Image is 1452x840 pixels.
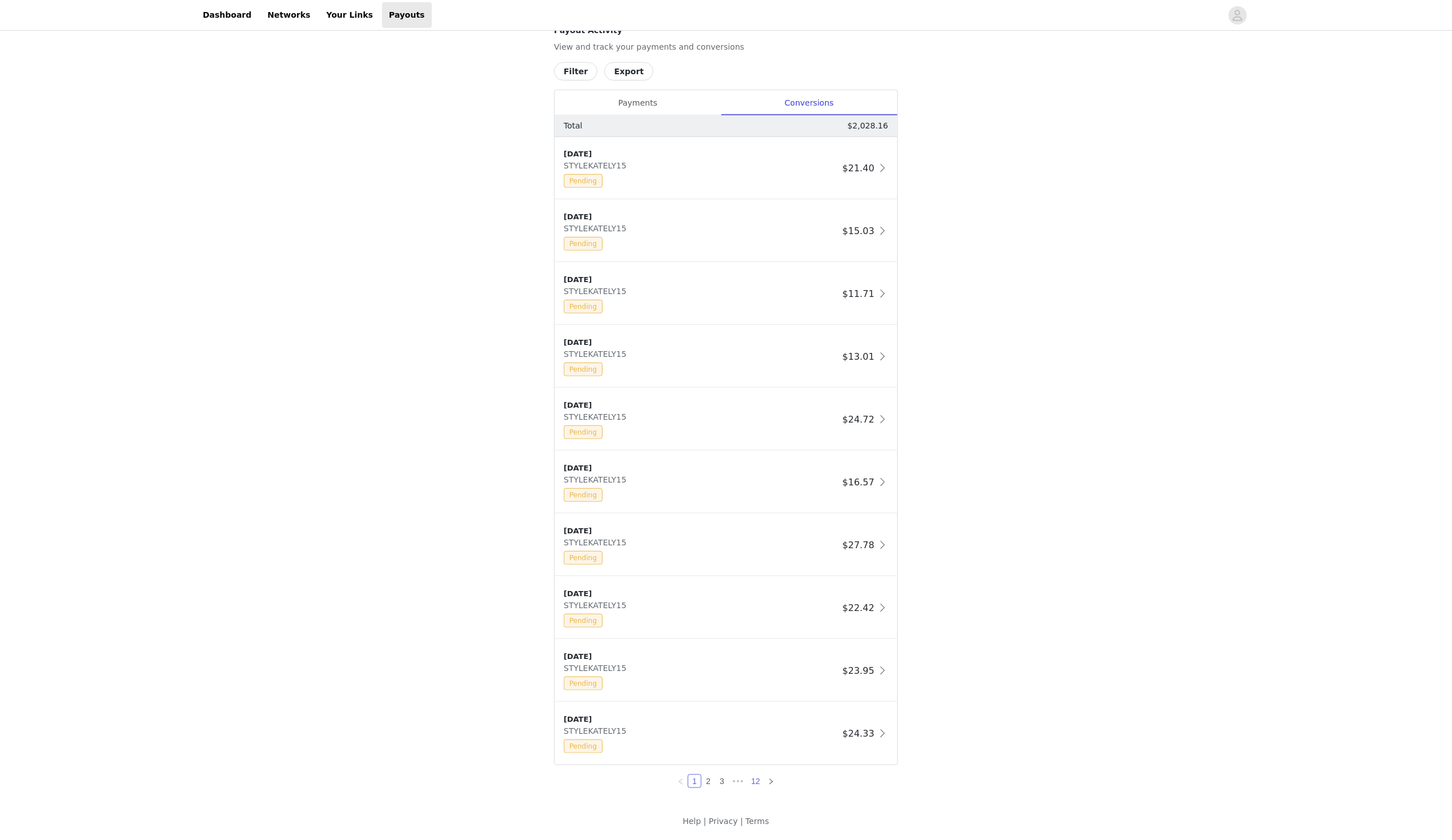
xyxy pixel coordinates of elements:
[683,817,701,826] a: Help
[319,2,380,28] a: Your Links
[564,614,603,628] span: Pending
[564,287,631,296] span: STYLEKATELY15
[564,237,603,251] span: Pending
[564,148,838,160] div: [DATE]
[843,602,875,613] span: $22.42
[564,274,838,286] div: [DATE]
[843,288,875,299] span: $11.71
[564,475,631,484] span: STYLEKATELY15
[564,400,838,411] div: [DATE]
[1232,6,1243,25] div: avatar
[555,702,897,765] div: clickable-list-item
[843,728,875,739] span: $24.33
[677,778,684,785] i: icon: left
[564,664,631,673] span: STYLEKATELY15
[564,161,631,170] span: STYLEKATELY15
[843,414,875,425] span: $24.72
[688,775,701,787] a: 1
[564,363,603,376] span: Pending
[721,90,897,116] div: Conversions
[564,651,838,662] div: [DATE]
[764,774,778,788] li: Next Page
[843,163,875,174] span: $21.40
[554,41,898,53] p: View and track your payments and conversions
[729,774,747,788] span: •••
[564,551,603,565] span: Pending
[843,665,875,676] span: $23.95
[564,211,838,223] div: [DATE]
[747,774,764,788] li: 12
[701,774,715,788] li: 2
[843,540,875,550] span: $27.78
[196,2,258,28] a: Dashboard
[260,2,317,28] a: Networks
[555,200,897,263] div: clickable-list-item
[843,477,875,488] span: $16.57
[555,514,897,577] div: clickable-list-item
[604,62,653,81] button: Export
[843,226,875,236] span: $15.03
[555,263,897,325] div: clickable-list-item
[564,300,603,314] span: Pending
[740,817,743,826] span: |
[716,775,728,787] a: 3
[564,120,583,132] p: Total
[555,577,897,640] div: clickable-list-item
[564,488,603,502] span: Pending
[688,774,701,788] li: 1
[848,120,888,132] p: $2,028.16
[555,388,897,451] div: clickable-list-item
[564,349,631,359] span: STYLEKATELY15
[704,817,707,826] span: |
[564,174,603,188] span: Pending
[564,412,631,421] span: STYLEKATELY15
[843,351,875,362] span: $13.01
[564,588,838,600] div: [DATE]
[564,525,838,537] div: [DATE]
[564,714,838,725] div: [DATE]
[564,601,631,610] span: STYLEKATELY15
[702,775,715,787] a: 2
[564,677,603,690] span: Pending
[674,774,688,788] li: Previous Page
[382,2,432,28] a: Payouts
[564,726,631,735] span: STYLEKATELY15
[564,224,631,233] span: STYLEKATELY15
[564,425,603,439] span: Pending
[555,137,897,200] div: clickable-list-item
[748,775,764,787] a: 12
[729,774,747,788] li: Next 3 Pages
[709,817,738,826] a: Privacy
[564,538,631,547] span: STYLEKATELY15
[564,337,838,348] div: [DATE]
[745,817,769,826] a: Terms
[555,640,897,702] div: clickable-list-item
[555,325,897,388] div: clickable-list-item
[564,739,603,753] span: Pending
[768,778,775,785] i: icon: right
[564,463,838,474] div: [DATE]
[555,451,897,514] div: clickable-list-item
[555,90,721,116] div: Payments
[554,62,597,81] button: Filter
